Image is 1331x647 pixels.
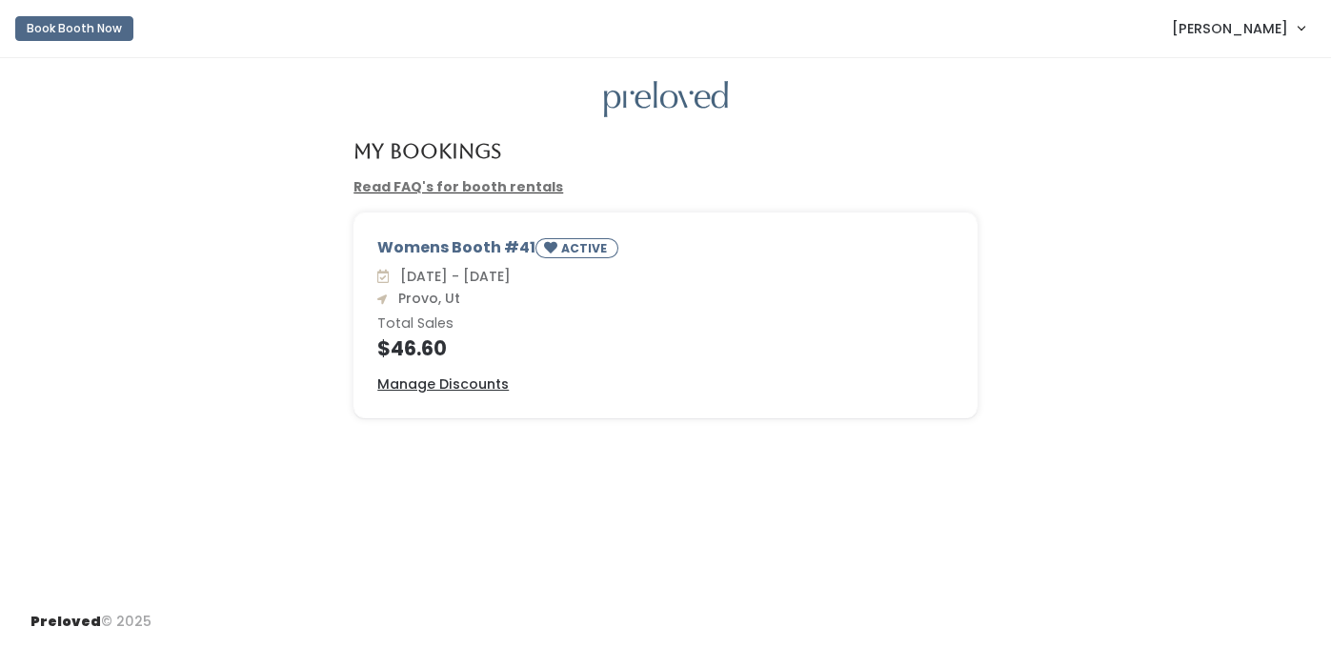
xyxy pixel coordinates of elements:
[353,177,563,196] a: Read FAQ's for booth rentals
[377,337,954,359] h4: $46.60
[15,8,133,50] a: Book Booth Now
[1172,18,1288,39] span: [PERSON_NAME]
[377,374,509,394] a: Manage Discounts
[561,240,611,256] small: ACTIVE
[377,316,954,332] h6: Total Sales
[30,612,101,631] span: Preloved
[391,289,460,308] span: Provo, Ut
[15,16,133,41] button: Book Booth Now
[377,236,954,266] div: Womens Booth #41
[1153,8,1323,49] a: [PERSON_NAME]
[30,596,151,632] div: © 2025
[604,81,728,118] img: preloved logo
[393,267,511,286] span: [DATE] - [DATE]
[353,140,501,162] h4: My Bookings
